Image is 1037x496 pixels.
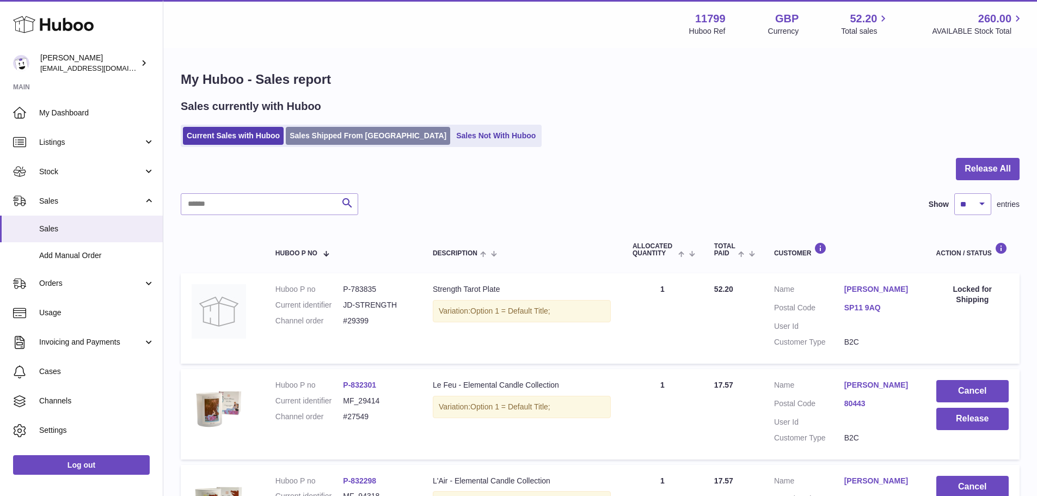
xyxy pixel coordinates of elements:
[978,11,1011,26] span: 260.00
[39,196,143,206] span: Sales
[844,476,915,486] a: [PERSON_NAME]
[774,303,844,316] dt: Postal Code
[39,337,143,347] span: Invoicing and Payments
[275,300,343,310] dt: Current identifier
[192,284,246,339] img: no-photo.jpg
[997,199,1020,210] span: entries
[343,316,411,326] dd: #29399
[39,396,155,406] span: Channels
[343,300,411,310] dd: JD-STRENGTH
[774,284,844,297] dt: Name
[275,250,317,257] span: Huboo P no
[714,381,733,389] span: 17.57
[622,369,703,460] td: 1
[841,26,889,36] span: Total sales
[433,476,611,486] div: L'Air - Elemental Candle Collection
[343,284,411,295] dd: P-783835
[275,380,343,390] dt: Huboo P no
[452,127,539,145] a: Sales Not With Huboo
[774,380,844,393] dt: Name
[774,476,844,489] dt: Name
[936,408,1009,430] button: Release
[39,308,155,318] span: Usage
[844,337,915,347] dd: B2C
[774,433,844,443] dt: Customer Type
[39,167,143,177] span: Stock
[39,278,143,289] span: Orders
[936,284,1009,305] div: Locked for Shipping
[343,381,376,389] a: P-832301
[714,476,733,485] span: 17.57
[774,417,844,427] dt: User Id
[343,396,411,406] dd: MF_29414
[13,455,150,475] a: Log out
[13,55,29,71] img: internalAdmin-11799@internal.huboo.com
[929,199,949,210] label: Show
[39,366,155,377] span: Cases
[39,137,143,148] span: Listings
[433,250,477,257] span: Description
[40,64,160,72] span: [EMAIL_ADDRESS][DOMAIN_NAME]
[275,476,343,486] dt: Huboo P no
[433,396,611,418] div: Variation:
[433,380,611,390] div: Le Feu - Elemental Candle Collection
[286,127,450,145] a: Sales Shipped From [GEOGRAPHIC_DATA]
[39,108,155,118] span: My Dashboard
[633,243,676,257] span: ALLOCATED Quantity
[181,99,321,114] h2: Sales currently with Huboo
[850,11,877,26] span: 52.20
[275,316,343,326] dt: Channel order
[39,224,155,234] span: Sales
[275,412,343,422] dt: Channel order
[844,433,915,443] dd: B2C
[470,402,550,411] span: Option 1 = Default Title;
[936,242,1009,257] div: Action / Status
[844,303,915,313] a: SP11 9AQ
[714,285,733,293] span: 52.20
[774,242,915,257] div: Customer
[39,250,155,261] span: Add Manual Order
[844,284,915,295] a: [PERSON_NAME]
[181,71,1020,88] h1: My Huboo - Sales report
[932,26,1024,36] span: AVAILABLE Stock Total
[433,284,611,295] div: Strength Tarot Plate
[714,243,735,257] span: Total paid
[844,399,915,409] a: 80443
[39,425,155,436] span: Settings
[183,127,284,145] a: Current Sales with Huboo
[470,307,550,315] span: Option 1 = Default Title;
[622,273,703,364] td: 1
[433,300,611,322] div: Variation:
[932,11,1024,36] a: 260.00 AVAILABLE Stock Total
[841,11,889,36] a: 52.20 Total sales
[768,26,799,36] div: Currency
[775,11,799,26] strong: GBP
[343,412,411,422] dd: #27549
[689,26,726,36] div: Huboo Ref
[844,380,915,390] a: [PERSON_NAME]
[275,396,343,406] dt: Current identifier
[192,380,246,434] img: candle-product-pics-6.png
[40,53,138,74] div: [PERSON_NAME]
[695,11,726,26] strong: 11799
[343,476,376,485] a: P-832298
[774,321,844,332] dt: User Id
[774,399,844,412] dt: Postal Code
[275,284,343,295] dt: Huboo P no
[774,337,844,347] dt: Customer Type
[936,380,1009,402] button: Cancel
[956,158,1020,180] button: Release All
